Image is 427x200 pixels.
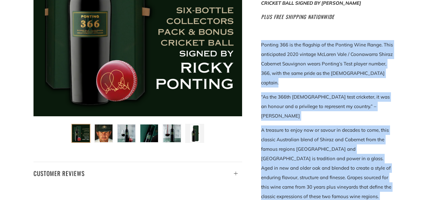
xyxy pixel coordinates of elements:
span: “As the 366th [DEMOGRAPHIC_DATA] test cricketer, it was an honour and a privilege to [261,94,390,109]
img: Load image into Gallery viewer, Ponting &#39;366&#39; Shiraz Cabernet 2021 (6 individually gift b... [95,124,113,142]
button: Load image into Gallery viewer, Ponting &#39;366&#39; Shiraz Cabernet 2021 (6 individually gift b... [71,124,90,143]
span: Ponting 366 is the flagship of the Ponting Wine Range. This anticipated 2020 vintage McLaren Vale... [261,42,393,86]
a: Customer Reviews [34,162,242,179]
img: Load image into Gallery viewer, Ponting &#39;366&#39; Shiraz Cabernet 2021 (6 individually gift b... [72,124,90,142]
img: Load image into Gallery viewer, Ponting &#39;366&#39; Shiraz Cabernet 2021 (6 individually gift b... [118,124,135,142]
img: Load image into Gallery viewer, Ponting &#39;366&#39; Shiraz Cabernet 2021 (6 individually gift b... [140,124,158,142]
h4: Customer Reviews [34,168,242,179]
em: PLUS FREE SHIPPING NATIONWIDE [261,13,334,21]
img: Load image into Gallery viewer, Ponting &#39;366&#39; Shiraz Cabernet 2021 (6 individually gift b... [186,124,204,142]
img: Load image into Gallery viewer, Ponting &#39;366&#39; Shiraz Cabernet 2021 (6 individually gift b... [163,124,181,142]
span: represent my country.” – [PERSON_NAME] [261,103,376,119]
